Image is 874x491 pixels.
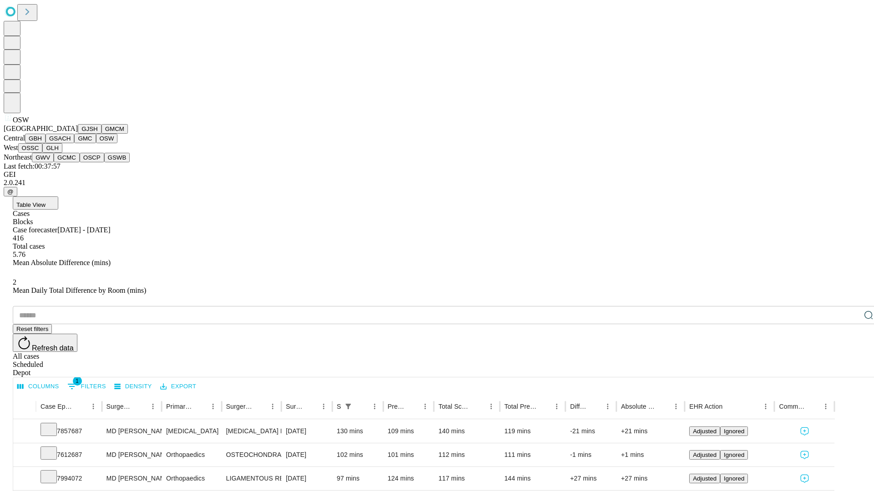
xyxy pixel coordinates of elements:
div: 109 mins [388,420,430,443]
div: Case Epic Id [41,403,73,410]
button: Sort [723,400,736,413]
button: Menu [759,400,772,413]
button: Menu [601,400,614,413]
span: Table View [16,201,46,208]
div: 124 mins [388,467,430,490]
button: Ignored [720,426,748,436]
button: GMC [74,134,96,143]
button: Expand [18,471,31,487]
button: Reset filters [13,324,52,334]
div: 102 mins [337,443,379,466]
button: Menu [670,400,682,413]
span: Northeast [4,153,32,161]
div: 101 mins [388,443,430,466]
div: LIGAMENTOUS RECONSTRUCTION KNEE EXTRA ARTICULAR [226,467,277,490]
button: GSWB [104,153,130,162]
button: Sort [406,400,419,413]
div: Surgeon Name [107,403,133,410]
div: 111 mins [504,443,561,466]
div: 144 mins [504,467,561,490]
button: Menu [317,400,330,413]
button: GBH [25,134,46,143]
div: 97 mins [337,467,379,490]
div: 117 mins [438,467,495,490]
button: Menu [368,400,381,413]
span: 1 [73,376,82,386]
div: MD [PERSON_NAME] A Md [107,420,157,443]
div: Orthopaedics [166,467,217,490]
button: Refresh data [13,334,77,352]
button: GLH [42,143,62,153]
div: -1 mins [570,443,612,466]
button: Menu [87,400,100,413]
button: Menu [819,400,832,413]
span: Ignored [724,475,744,482]
span: 2 [13,278,16,286]
span: Adjusted [693,428,716,435]
button: Density [112,380,154,394]
span: Mean Daily Total Difference by Room (mins) [13,286,146,294]
div: Surgery Name [226,403,253,410]
div: [MEDICAL_DATA] PARTIAL [226,420,277,443]
div: +1 mins [621,443,680,466]
button: Adjusted [689,474,720,483]
div: GEI [4,170,870,179]
button: Adjusted [689,450,720,460]
button: GJSH [78,124,102,134]
span: Adjusted [693,451,716,458]
button: Menu [485,400,498,413]
button: OSCP [80,153,104,162]
button: Sort [74,400,87,413]
span: @ [7,188,14,195]
div: +21 mins [621,420,680,443]
div: Total Scheduled Duration [438,403,471,410]
div: +27 mins [570,467,612,490]
span: OSW [13,116,29,124]
div: EHR Action [689,403,722,410]
span: Reset filters [16,326,48,332]
span: Last fetch: 00:37:57 [4,162,61,170]
button: GSACH [46,134,74,143]
button: Sort [807,400,819,413]
button: Menu [419,400,432,413]
button: Menu [550,400,563,413]
div: OSTEOCHONDRAL [MEDICAL_DATA] KNEE OPEN [226,443,277,466]
button: Table View [13,196,58,210]
button: Menu [266,400,279,413]
div: Absolute Difference [621,403,656,410]
button: Sort [254,400,266,413]
span: Adjusted [693,475,716,482]
button: Sort [472,400,485,413]
button: Menu [207,400,219,413]
button: Expand [18,424,31,440]
div: [DATE] [286,467,328,490]
div: 112 mins [438,443,495,466]
button: Expand [18,447,31,463]
button: Select columns [15,380,61,394]
div: MD [PERSON_NAME] [PERSON_NAME] Md [107,443,157,466]
span: 5.76 [13,251,25,258]
div: MD [PERSON_NAME] [PERSON_NAME] Md [107,467,157,490]
button: Show filters [65,379,108,394]
span: Mean Absolute Difference (mins) [13,259,111,266]
div: 119 mins [504,420,561,443]
button: GMCM [102,124,128,134]
span: 416 [13,234,24,242]
div: [DATE] [286,443,328,466]
div: [MEDICAL_DATA] [166,420,217,443]
div: 130 mins [337,420,379,443]
button: Sort [589,400,601,413]
button: @ [4,187,17,196]
div: 140 mins [438,420,495,443]
button: OSW [96,134,118,143]
div: -21 mins [570,420,612,443]
div: Surgery Date [286,403,304,410]
button: OSSC [18,143,43,153]
div: Comments [779,403,805,410]
button: Sort [134,400,147,413]
span: Ignored [724,451,744,458]
button: Menu [147,400,159,413]
div: Orthopaedics [166,443,217,466]
span: Total cases [13,242,45,250]
button: Show filters [342,400,355,413]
